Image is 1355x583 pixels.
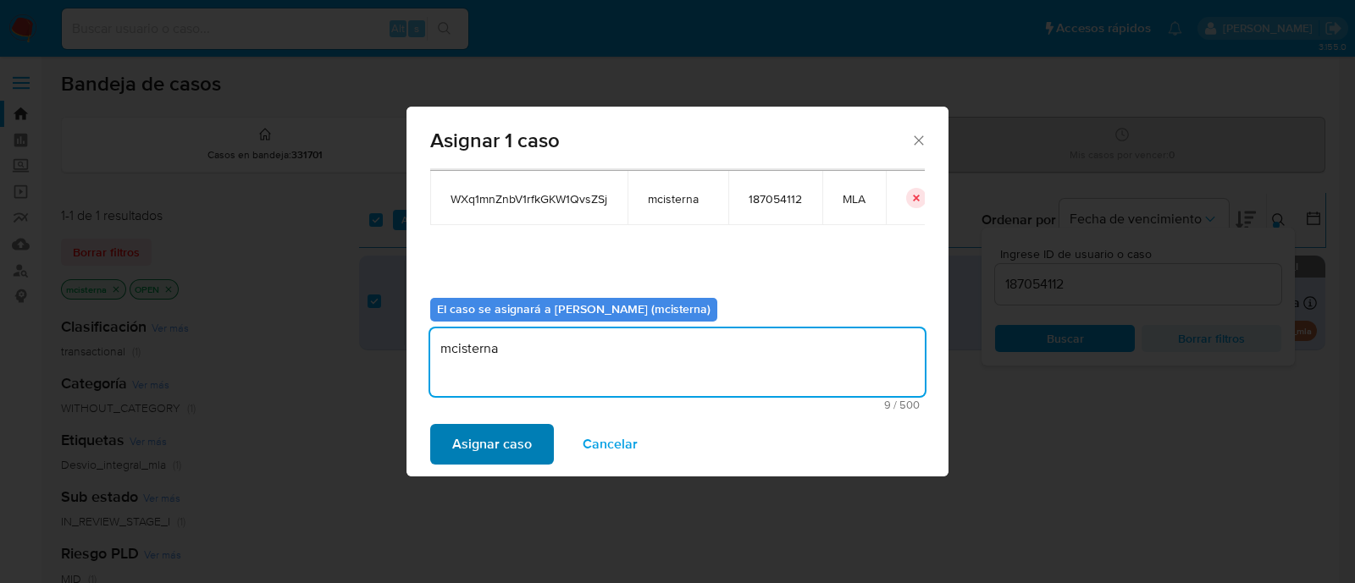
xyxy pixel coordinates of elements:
[430,328,925,396] textarea: mcisterna
[910,132,926,147] button: Cerrar ventana
[749,191,802,206] span: 187054112
[452,426,532,463] span: Asignar caso
[435,399,920,410] span: Máximo 500 caracteres
[430,424,554,465] button: Asignar caso
[906,188,926,208] button: icon-button
[843,191,866,206] span: MLA
[648,191,708,206] span: mcisterna
[451,191,607,206] span: WXq1mnZnbV1rfkGKW1QvsZSj
[437,300,711,317] b: El caso se asignará a [PERSON_NAME] (mcisterna)
[583,426,638,463] span: Cancelar
[406,107,948,476] div: assign-modal
[430,130,910,151] span: Asignar 1 caso
[561,424,660,465] button: Cancelar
